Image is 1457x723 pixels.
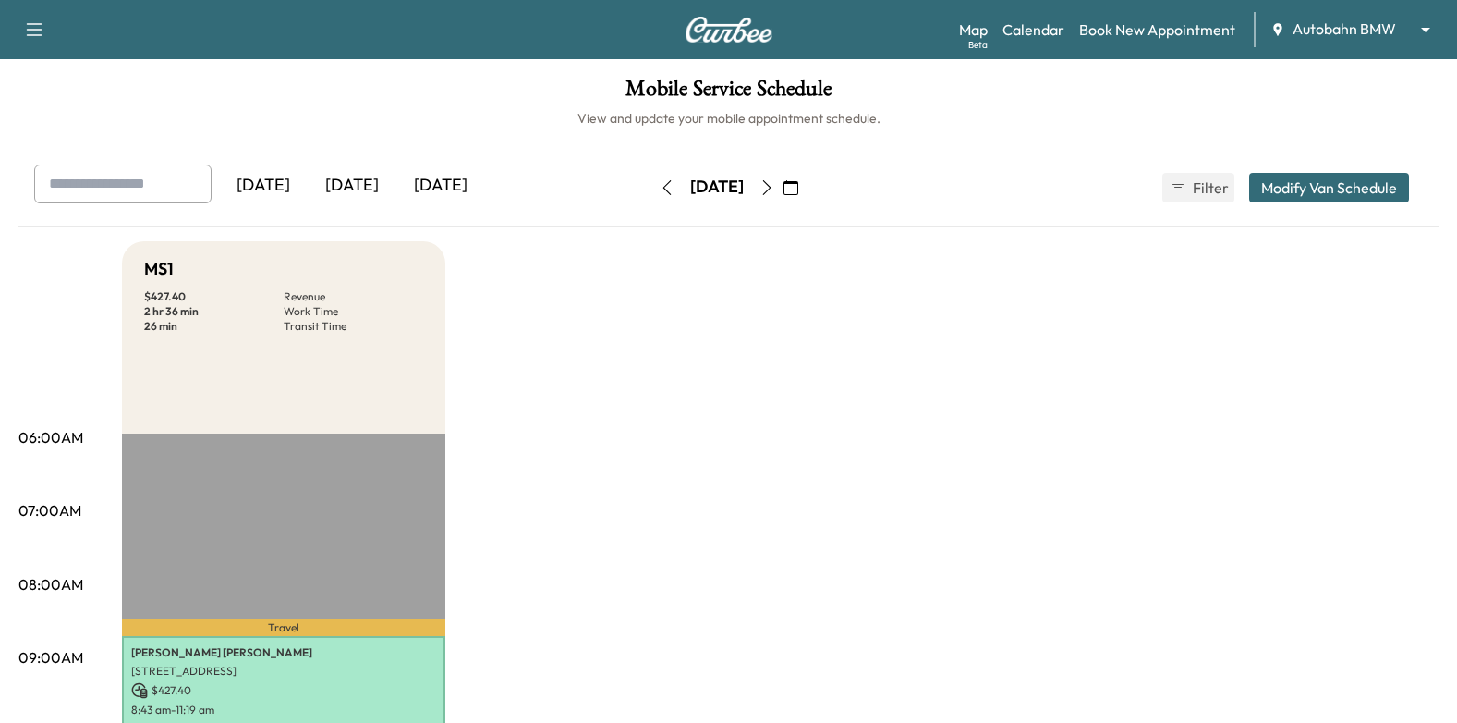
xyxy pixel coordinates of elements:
[18,78,1439,109] h1: Mobile Service Schedule
[1293,18,1396,40] span: Autobahn BMW
[284,319,423,334] p: Transit Time
[308,165,396,207] div: [DATE]
[131,645,436,660] p: [PERSON_NAME] [PERSON_NAME]
[18,646,83,668] p: 09:00AM
[122,619,445,635] p: Travel
[144,289,284,304] p: $ 427.40
[1162,173,1234,202] button: Filter
[219,165,308,207] div: [DATE]
[18,109,1439,128] h6: View and update your mobile appointment schedule.
[284,289,423,304] p: Revenue
[968,38,988,52] div: Beta
[144,256,174,282] h5: MS1
[685,17,773,43] img: Curbee Logo
[396,165,485,207] div: [DATE]
[1193,177,1226,199] span: Filter
[284,304,423,319] p: Work Time
[1079,18,1235,41] a: Book New Appointment
[18,573,83,595] p: 08:00AM
[18,499,81,521] p: 07:00AM
[131,703,436,717] p: 8:43 am - 11:19 am
[144,304,284,319] p: 2 hr 36 min
[18,426,83,448] p: 06:00AM
[1002,18,1064,41] a: Calendar
[1249,173,1409,202] button: Modify Van Schedule
[690,176,744,199] div: [DATE]
[959,18,988,41] a: MapBeta
[144,319,284,334] p: 26 min
[131,682,436,699] p: $ 427.40
[131,664,436,679] p: [STREET_ADDRESS]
